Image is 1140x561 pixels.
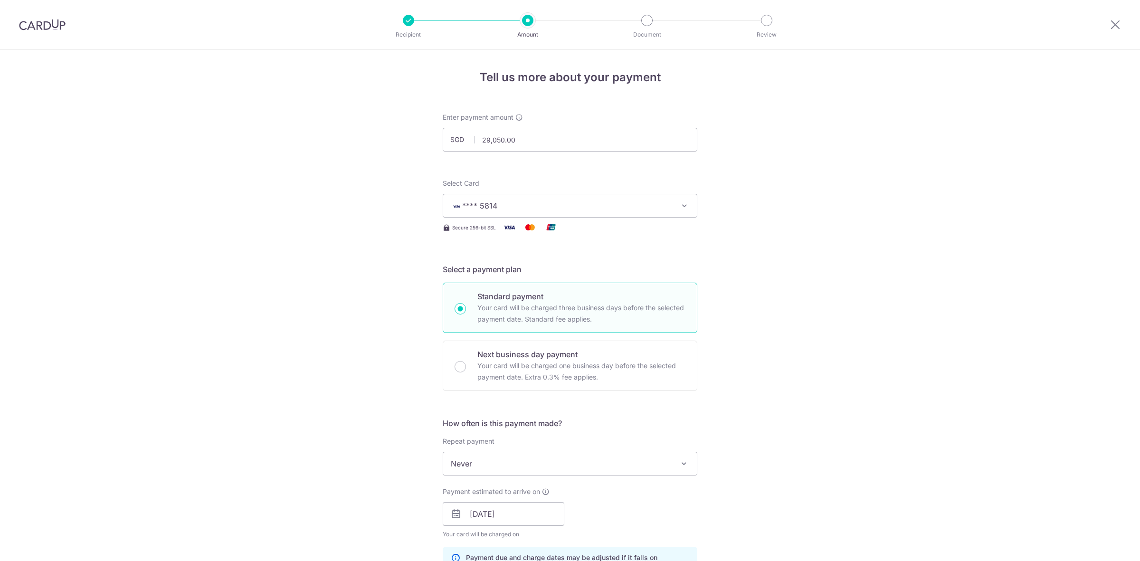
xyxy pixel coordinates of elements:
[477,349,685,360] p: Next business day payment
[612,30,682,39] p: Document
[521,221,540,233] img: Mastercard
[477,291,685,302] p: Standard payment
[373,30,444,39] p: Recipient
[450,135,475,144] span: SGD
[443,530,564,539] span: Your card will be charged on
[477,360,685,383] p: Your card will be charged one business day before the selected payment date. Extra 0.3% fee applies.
[443,128,697,152] input: 0.00
[443,502,564,526] input: DD / MM / YYYY
[500,221,519,233] img: Visa
[1079,532,1130,556] iframe: Opens a widget where you can find more information
[452,224,496,231] span: Secure 256-bit SSL
[451,203,462,209] img: VISA
[731,30,802,39] p: Review
[443,437,494,446] label: Repeat payment
[443,452,697,475] span: Never
[443,113,513,122] span: Enter payment amount
[443,69,697,86] h4: Tell us more about your payment
[443,264,697,275] h5: Select a payment plan
[541,221,560,233] img: Union Pay
[443,487,540,496] span: Payment estimated to arrive on
[19,19,66,30] img: CardUp
[443,179,479,187] span: translation missing: en.payables.payment_networks.credit_card.summary.labels.select_card
[493,30,563,39] p: Amount
[477,302,685,325] p: Your card will be charged three business days before the selected payment date. Standard fee appl...
[443,418,697,429] h5: How often is this payment made?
